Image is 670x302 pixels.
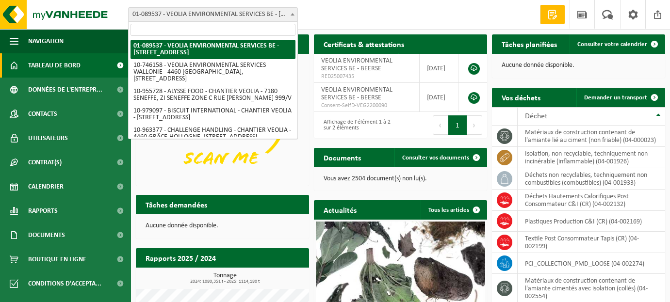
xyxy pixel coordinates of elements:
span: 01-089537 - VEOLIA ENVIRONMENTAL SERVICES BE - 2340 BEERSE, STEENBAKKERSDAM 43/44 bus 2 [129,8,297,21]
h2: Documents [314,148,371,167]
td: Textile Post Consommateur Tapis (CR) (04-002199) [518,232,665,253]
h2: Actualités [314,200,366,219]
li: 10-963377 - CHALLENGE HANDLING - CHANTIER VEOLIA - 4460 GRÂCE-HOLLOGNE, [STREET_ADDRESS] [131,124,295,143]
p: Aucune donnée disponible. [146,223,299,229]
span: Navigation [28,29,64,53]
td: Déchets Hautements Calorifiques Post Consommateur C&I (CR) (04-002132) [518,190,665,211]
span: Utilisateurs [28,126,68,150]
p: Aucune donnée disponible. [502,62,655,69]
td: PCI_COLLECTION_PMD_LOOSE (04-002274) [518,253,665,274]
a: Consulter vos documents [394,148,486,167]
span: Consulter votre calendrier [577,41,647,48]
span: VEOLIA ENVIRONMENTAL SERVICES BE - BEERSE [321,57,392,72]
li: 10-746158 - VEOLIA ENVIRONMENTAL SERVICES WALLONIE - 4460 [GEOGRAPHIC_DATA], [STREET_ADDRESS] [131,59,295,85]
span: Contrat(s) [28,150,62,175]
li: 01-089537 - VEOLIA ENVIRONMENTAL SERVICES BE - [STREET_ADDRESS] [131,40,295,59]
span: 01-089537 - VEOLIA ENVIRONMENTAL SERVICES BE - 2340 BEERSE, STEENBAKKERSDAM 43/44 bus 2 [128,7,298,22]
button: Next [467,115,482,135]
li: 10-955728 - ALYSSE FOOD - CHANTIER VEOLIA - 7180 SENEFFE, ZI SENEFFE ZONE C RUE [PERSON_NAME] 999/V [131,85,295,105]
td: isolation, non recyclable, techniquement non incinérable (inflammable) (04-001926) [518,147,665,168]
h2: Vos déchets [492,88,550,107]
h2: Rapports 2025 / 2024 [136,248,226,267]
div: Affichage de l'élément 1 à 2 sur 2 éléments [319,114,396,136]
span: Consent-SelfD-VEG2200090 [321,102,412,110]
span: Données de l'entrepr... [28,78,102,102]
span: VEOLIA ENVIRONMENTAL SERVICES BE - BEERSE [321,86,392,101]
span: Demander un transport [584,95,647,101]
td: Plastiques Production C&I (CR) (04-002169) [518,211,665,232]
a: Tous les articles [421,200,486,220]
td: déchets non recyclables, techniquement non combustibles (combustibles) (04-001933) [518,168,665,190]
span: Boutique en ligne [28,247,86,271]
span: Rapports [28,199,58,223]
h2: Tâches demandées [136,195,217,214]
h2: Tâches planifiées [492,34,567,53]
a: Consulter les rapports [225,267,308,286]
a: Consulter votre calendrier [570,34,664,54]
p: Vous avez 2504 document(s) non lu(s). [324,175,477,182]
td: matériaux de construction contenant de l'amiante lié au ciment (non friable) (04-000023) [518,126,665,147]
a: Demander un transport [576,88,664,107]
button: Previous [433,115,448,135]
h2: Certificats & attestations [314,34,414,53]
span: Calendrier [28,175,64,199]
span: Contacts [28,102,57,126]
span: Déchet [525,112,547,120]
span: Consulter vos documents [402,155,469,161]
span: Tableau de bord [28,53,81,78]
span: 2024: 1080,351 t - 2025: 1114,180 t [141,279,309,284]
td: [DATE] [420,54,458,83]
li: 10-979097 - BISCUIT INTERNATIONAL - CHANTIER VEOLIA - [STREET_ADDRESS] [131,105,295,124]
td: [DATE] [420,83,458,112]
button: 1 [448,115,467,135]
span: RED25007435 [321,73,412,80]
h3: Tonnage [141,272,309,284]
span: Documents [28,223,65,247]
span: Conditions d'accepta... [28,271,101,296]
